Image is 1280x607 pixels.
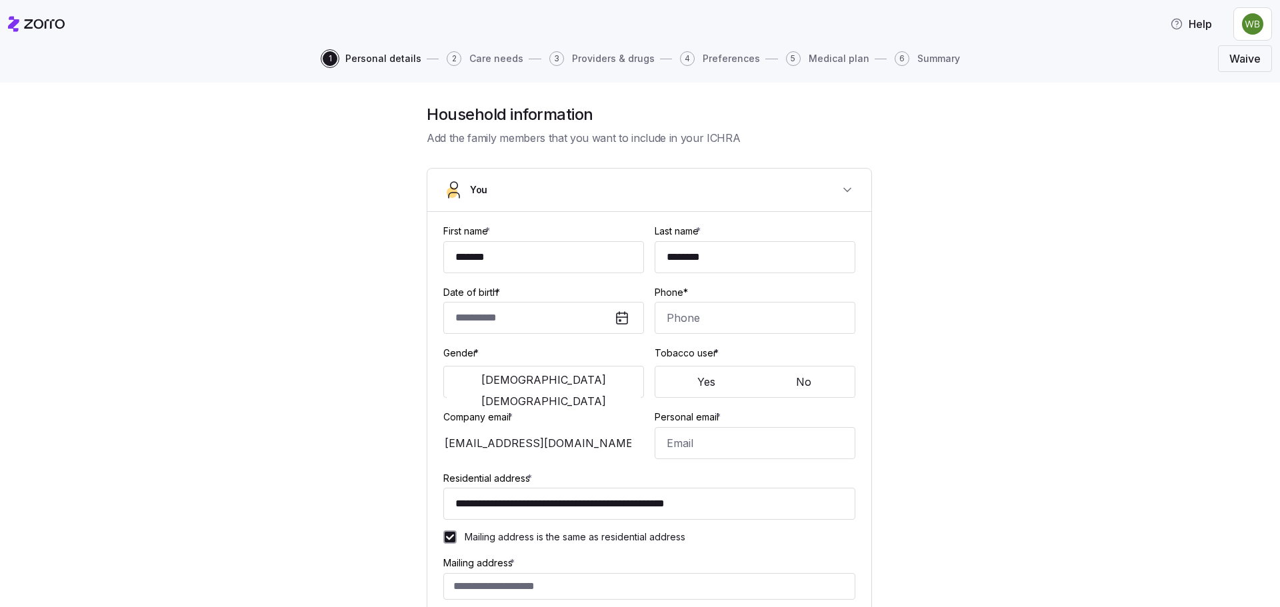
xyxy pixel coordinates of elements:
[447,51,461,66] span: 2
[481,396,606,406] span: [DEMOGRAPHIC_DATA]
[917,54,960,63] span: Summary
[469,54,523,63] span: Care needs
[345,54,421,63] span: Personal details
[1218,45,1272,72] button: Waive
[323,51,337,66] span: 1
[895,51,909,66] span: 6
[655,285,688,300] label: Phone*
[447,51,523,66] button: 2Care needs
[443,346,481,360] label: Gender
[443,410,515,424] label: Company email
[470,183,487,197] span: You
[809,54,869,63] span: Medical plan
[549,51,564,66] span: 3
[1159,11,1223,37] button: Help
[796,376,811,387] span: No
[427,169,871,212] button: You
[572,54,655,63] span: Providers & drugs
[1170,16,1212,32] span: Help
[786,51,801,66] span: 5
[786,51,869,66] button: 5Medical plan
[680,51,695,66] span: 4
[481,374,606,385] span: [DEMOGRAPHIC_DATA]
[655,224,703,239] label: Last name
[443,471,535,486] label: Residential address
[655,346,721,360] label: Tobacco user
[320,51,421,66] a: 1Personal details
[895,51,960,66] button: 6Summary
[443,556,517,570] label: Mailing address
[703,54,760,63] span: Preferences
[655,302,855,334] input: Phone
[549,51,655,66] button: 3Providers & drugs
[443,285,503,300] label: Date of birth
[457,530,685,544] label: Mailing address is the same as residential address
[655,410,723,424] label: Personal email
[443,224,493,239] label: First name
[323,51,421,66] button: 1Personal details
[655,427,855,459] input: Email
[697,376,715,387] span: Yes
[1242,13,1263,35] img: 5089cfaa24ab291feade943c092387a3
[1229,51,1261,67] span: Waive
[427,130,872,147] span: Add the family members that you want to include in your ICHRA
[680,51,760,66] button: 4Preferences
[427,104,872,125] h1: Household information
